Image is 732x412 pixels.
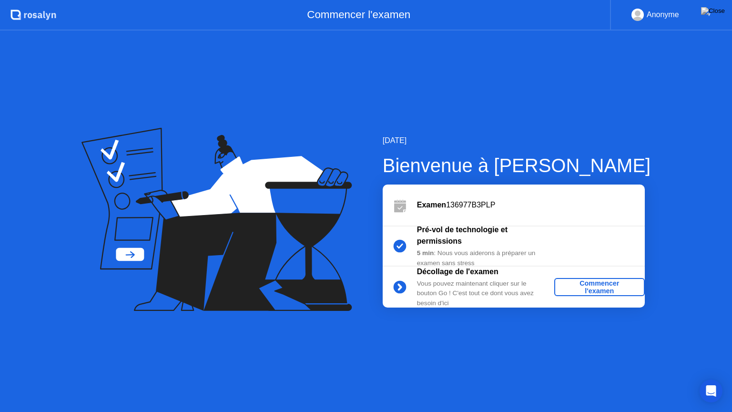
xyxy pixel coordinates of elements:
b: Pré-vol de technologie et permissions [417,226,508,245]
div: Bienvenue à [PERSON_NAME] [383,151,651,180]
b: 5 min [417,249,434,257]
b: Examen [417,201,446,209]
div: Open Intercom Messenger [700,380,722,402]
img: Close [701,7,725,15]
button: Commencer l'examen [554,278,645,296]
div: : Nous vous aiderons à préparer un examen sans stress [417,248,554,268]
div: Commencer l'examen [558,279,641,295]
div: [DATE] [383,135,651,146]
b: Décollage de l'examen [417,268,498,276]
div: 136977B3PLP [417,199,645,211]
div: Vous pouvez maintenant cliquer sur le bouton Go ! C'est tout ce dont vous avez besoin d'ici [417,279,554,308]
div: Anonyme [647,9,679,21]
